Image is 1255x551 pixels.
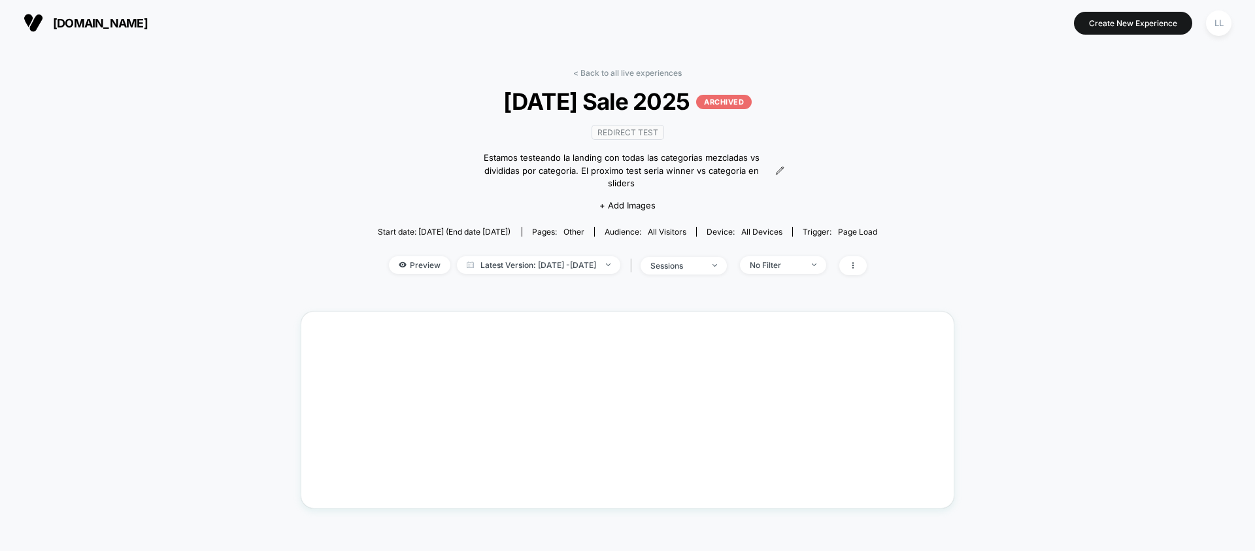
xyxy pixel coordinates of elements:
[389,256,450,274] span: Preview
[803,227,877,237] div: Trigger:
[20,12,152,33] button: [DOMAIN_NAME]
[563,227,584,237] span: other
[838,227,877,237] span: Page Load
[741,227,782,237] span: all devices
[627,256,641,275] span: |
[1206,10,1231,36] div: LL
[648,227,686,237] span: All Visitors
[467,261,474,268] img: calendar
[53,16,148,30] span: [DOMAIN_NAME]
[457,256,620,274] span: Latest Version: [DATE] - [DATE]
[605,227,686,237] div: Audience:
[592,125,664,140] span: Redirect Test
[599,200,656,210] span: + Add Images
[1074,12,1192,35] button: Create New Experience
[471,152,772,190] span: Estamos testeando la landing con todas las categorias mezcladas vs divididas por categoria. El pr...
[532,227,584,237] div: Pages:
[573,68,682,78] a: < Back to all live experiences
[712,264,717,267] img: end
[696,227,792,237] span: Device:
[696,95,752,109] p: ARCHIVED
[606,263,611,266] img: end
[750,260,802,270] div: No Filter
[392,88,863,115] span: [DATE] Sale 2025
[1202,10,1235,37] button: LL
[24,13,43,33] img: Visually logo
[812,263,816,266] img: end
[650,261,703,271] div: sessions
[378,227,510,237] span: Start date: [DATE] (End date [DATE])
